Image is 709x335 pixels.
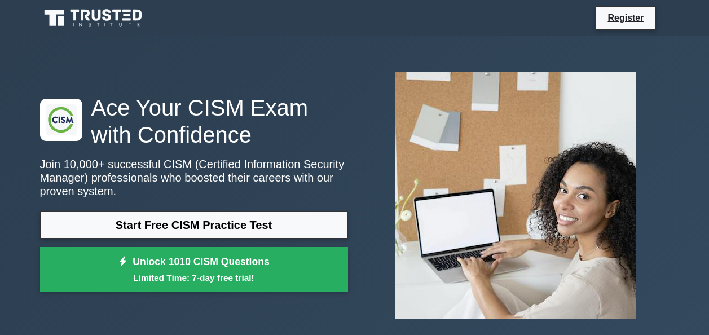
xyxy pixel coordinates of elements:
small: Limited Time: 7-day free trial! [54,271,334,284]
a: Unlock 1010 CISM QuestionsLimited Time: 7-day free trial! [40,247,348,292]
h1: Ace Your CISM Exam with Confidence [40,94,348,148]
a: Start Free CISM Practice Test [40,211,348,239]
a: Register [601,11,650,25]
p: Join 10,000+ successful CISM (Certified Information Security Manager) professionals who boosted t... [40,157,348,198]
